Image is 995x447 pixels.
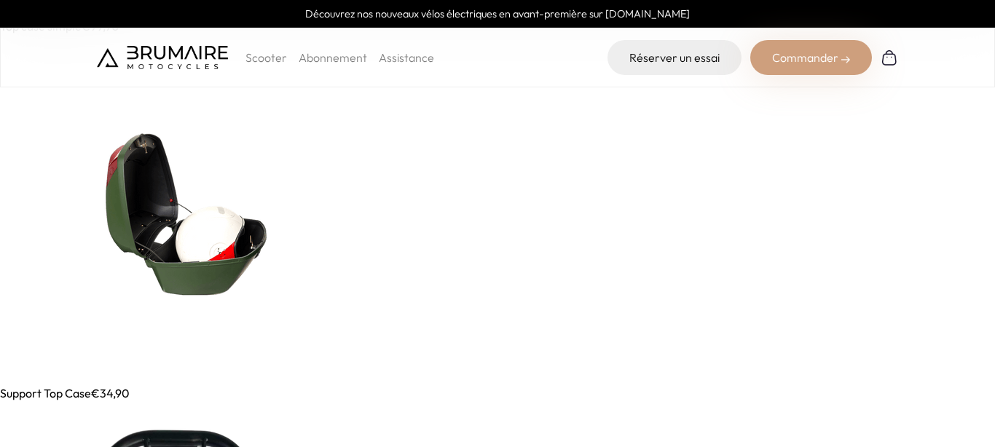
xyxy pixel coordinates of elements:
a: Abonnement [299,50,367,65]
a: Assistance [379,50,434,65]
img: Panier [881,49,898,66]
a: Réserver un essai [607,40,742,75]
div: Commander [750,40,872,75]
img: right-arrow-2.png [841,55,850,64]
p: Scooter [245,49,287,66]
img: Brumaire Motocycles [97,46,228,69]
